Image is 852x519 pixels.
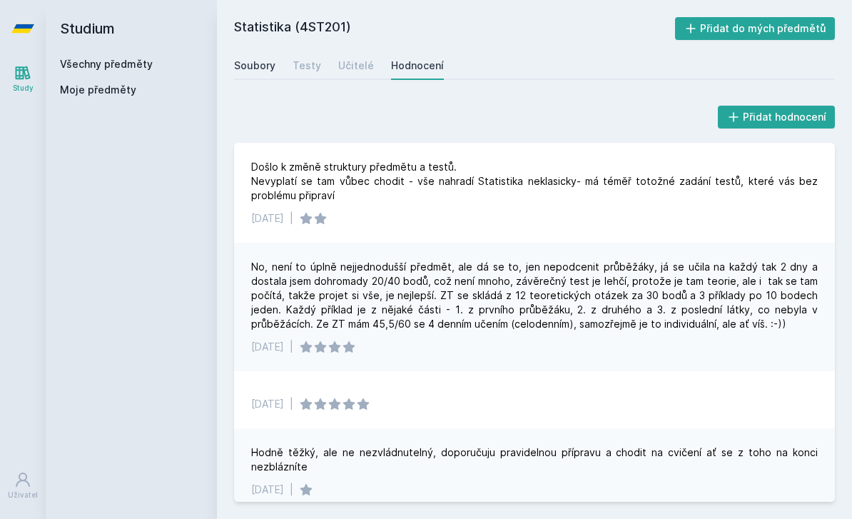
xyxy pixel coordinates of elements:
div: Study [13,83,34,94]
a: Uživatel [3,464,43,508]
div: Došlo k změně struktury předmětu a testů. Nevyplatí se tam vůbec chodit - vše nahradí Statistika ... [251,160,818,203]
a: Testy [293,51,321,80]
div: | [290,483,293,497]
div: Hodnocení [391,59,444,73]
a: Hodnocení [391,51,444,80]
a: Učitelé [338,51,374,80]
div: [DATE] [251,340,284,354]
div: Učitelé [338,59,374,73]
div: [DATE] [251,211,284,226]
div: Hodně těžký, ale ne nezvládnutelný, doporučuju pravidelnou přípravu a chodit na cvičení ať se z t... [251,445,818,474]
div: | [290,397,293,411]
div: Uživatel [8,490,38,500]
div: | [290,211,293,226]
div: | [290,340,293,354]
div: [DATE] [251,483,284,497]
div: No, není to úplně nejjednodušší předmět, ale dá se to, jen nepodcenit průběžáky, já se učila na k... [251,260,818,331]
button: Přidat do mých předmětů [675,17,836,40]
a: Soubory [234,51,275,80]
div: [DATE] [251,397,284,411]
button: Přidat hodnocení [718,106,836,129]
div: Testy [293,59,321,73]
div: Soubory [234,59,275,73]
a: Study [3,57,43,101]
span: Moje předměty [60,83,136,97]
a: Všechny předměty [60,58,153,70]
h2: Statistika (4ST201) [234,17,675,40]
